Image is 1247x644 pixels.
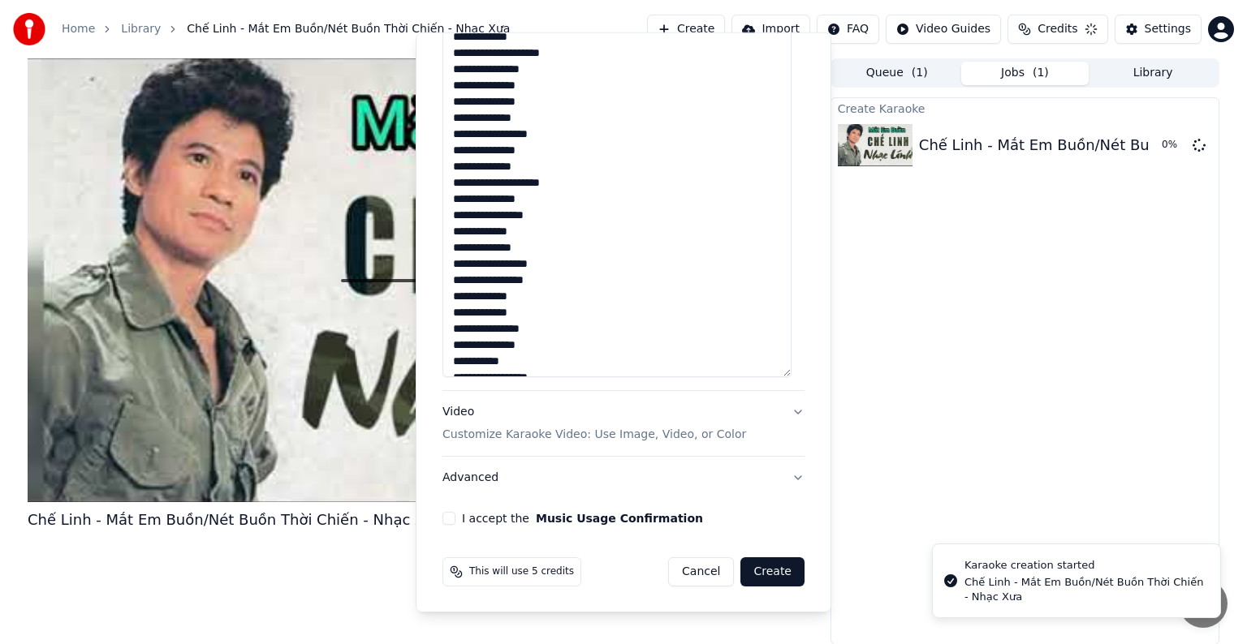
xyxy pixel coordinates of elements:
button: I accept the [536,513,703,524]
p: Customize Karaoke Video: Use Image, Video, or Color [442,427,746,443]
span: This will use 5 credits [469,565,574,578]
button: VideoCustomize Karaoke Video: Use Image, Video, or Color [442,391,805,456]
button: Create [740,557,805,586]
button: Advanced [442,457,805,499]
div: Video [442,404,746,443]
label: I accept the [462,513,703,524]
button: Cancel [668,557,734,586]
